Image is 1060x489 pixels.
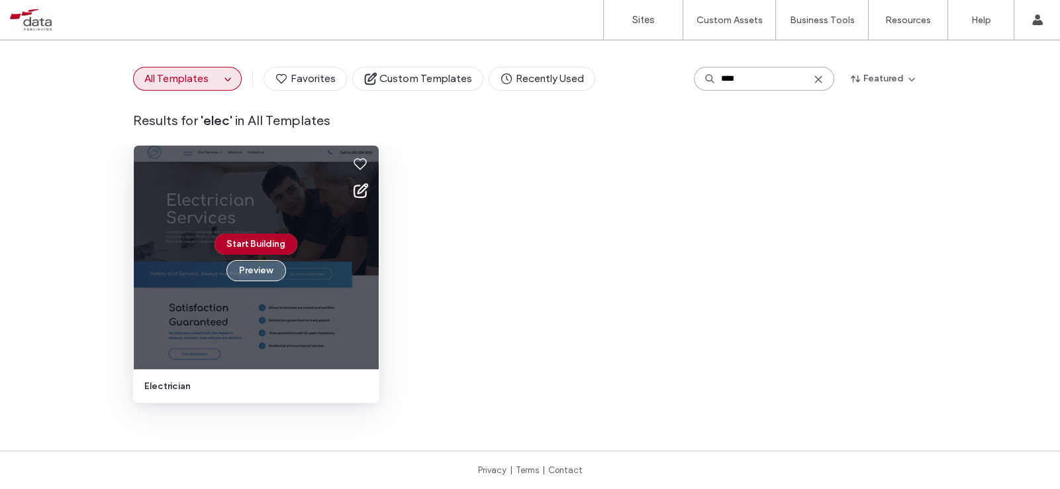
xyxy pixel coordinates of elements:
span: | [510,465,512,475]
span: Custom Templates [363,71,472,86]
button: All Templates [134,67,220,90]
span: ' elec ' [201,112,232,128]
span: Recently Used [500,71,584,86]
button: Start Building [215,234,297,255]
span: electrician [144,380,360,393]
a: Contact [548,465,583,475]
button: Preview [226,260,286,281]
button: Favorites [264,67,347,91]
button: Recently Used [489,67,595,91]
a: Terms [516,465,539,475]
span: | [542,465,545,475]
label: Business Tools [790,15,855,26]
span: Favorites [275,71,336,86]
label: Resources [885,15,931,26]
button: Featured [840,68,928,89]
button: Custom Templates [352,67,483,91]
label: Custom Assets [697,15,763,26]
label: Help [971,15,991,26]
label: Sites [632,14,655,26]
span: Results for in All Templates [133,112,928,129]
span: Help [30,9,57,21]
a: Privacy [478,465,506,475]
span: All Templates [144,72,209,85]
